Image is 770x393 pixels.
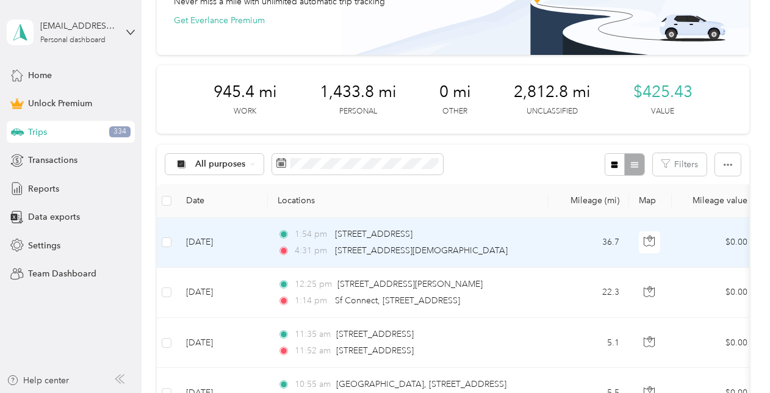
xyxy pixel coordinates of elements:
[672,318,757,368] td: $0.00
[295,328,331,341] span: 11:35 am
[28,97,92,110] span: Unlock Premium
[176,268,268,318] td: [DATE]
[28,69,52,82] span: Home
[651,106,674,117] p: Value
[214,82,277,102] span: 945.4 mi
[176,184,268,218] th: Date
[295,294,329,308] span: 1:14 pm
[295,278,332,291] span: 12:25 pm
[7,374,69,387] button: Help center
[295,228,329,241] span: 1:54 pm
[109,126,131,137] span: 334
[28,267,96,280] span: Team Dashboard
[336,329,414,339] span: [STREET_ADDRESS]
[40,37,106,44] div: Personal dashboard
[28,182,59,195] span: Reports
[28,211,80,223] span: Data exports
[337,279,483,289] span: [STREET_ADDRESS][PERSON_NAME]
[339,106,377,117] p: Personal
[439,82,471,102] span: 0 mi
[176,318,268,368] td: [DATE]
[336,345,414,356] span: [STREET_ADDRESS]
[549,184,629,218] th: Mileage (mi)
[629,184,672,218] th: Map
[335,245,508,256] span: [STREET_ADDRESS][DEMOGRAPHIC_DATA]
[549,318,629,368] td: 5.1
[442,106,467,117] p: Other
[295,344,331,358] span: 11:52 am
[702,325,770,393] iframe: Everlance-gr Chat Button Frame
[28,126,47,139] span: Trips
[268,184,549,218] th: Locations
[672,268,757,318] td: $0.00
[672,218,757,268] td: $0.00
[633,82,693,102] span: $425.43
[653,153,707,176] button: Filters
[335,229,412,239] span: [STREET_ADDRESS]
[295,244,329,258] span: 4:31 pm
[40,20,117,32] div: [EMAIL_ADDRESS][DOMAIN_NAME]
[295,378,331,391] span: 10:55 am
[549,268,629,318] td: 22.3
[514,82,591,102] span: 2,812.8 mi
[176,218,268,268] td: [DATE]
[320,82,397,102] span: 1,433.8 mi
[195,160,246,168] span: All purposes
[234,106,256,117] p: Work
[672,184,757,218] th: Mileage value
[174,14,265,27] button: Get Everlance Premium
[336,379,506,389] span: [GEOGRAPHIC_DATA], [STREET_ADDRESS]
[549,218,629,268] td: 36.7
[335,295,460,306] span: Sf Connect, [STREET_ADDRESS]
[28,239,60,252] span: Settings
[28,154,77,167] span: Transactions
[527,106,578,117] p: Unclassified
